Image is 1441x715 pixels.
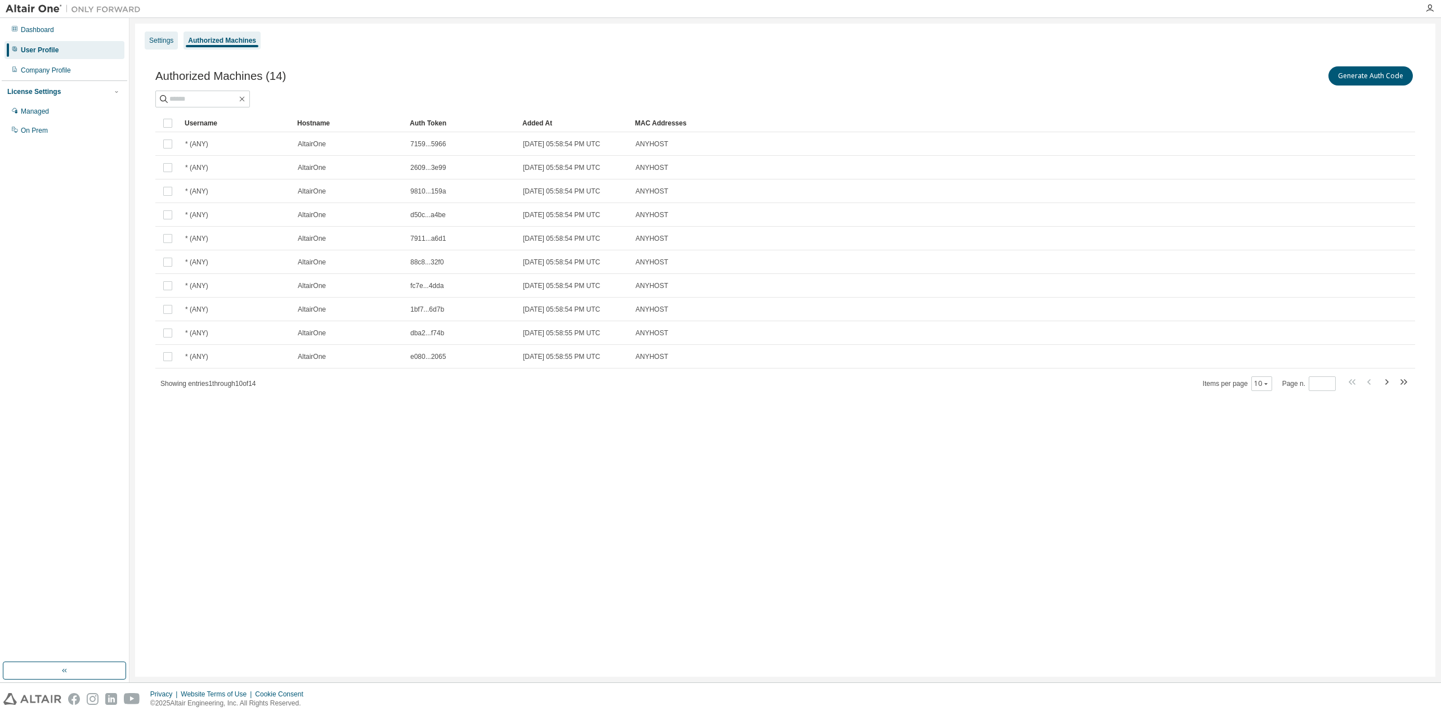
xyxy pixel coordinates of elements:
img: instagram.svg [87,693,99,705]
span: [DATE] 05:58:54 PM UTC [523,234,600,243]
span: dba2...f74b [410,329,444,338]
span: 7159...5966 [410,140,446,149]
div: Hostname [297,114,401,132]
p: © 2025 Altair Engineering, Inc. All Rights Reserved. [150,699,310,708]
span: ANYHOST [636,352,668,361]
span: * (ANY) [185,234,208,243]
span: [DATE] 05:58:54 PM UTC [523,305,600,314]
div: On Prem [21,126,48,135]
span: 2609...3e99 [410,163,446,172]
button: Generate Auth Code [1328,66,1413,86]
span: [DATE] 05:58:55 PM UTC [523,329,600,338]
div: Cookie Consent [255,690,310,699]
span: * (ANY) [185,187,208,196]
span: AltairOne [298,140,326,149]
span: * (ANY) [185,140,208,149]
div: Website Terms of Use [181,690,255,699]
span: 7911...a6d1 [410,234,446,243]
span: ANYHOST [636,258,668,267]
span: e080...2065 [410,352,446,361]
div: Settings [149,36,173,45]
div: Auth Token [410,114,513,132]
span: * (ANY) [185,163,208,172]
span: d50c...a4be [410,210,446,219]
div: Privacy [150,690,181,699]
div: Managed [21,107,49,116]
span: AltairOne [298,210,326,219]
span: 88c8...32f0 [410,258,444,267]
span: fc7e...4dda [410,281,444,290]
div: MAC Addresses [635,114,1297,132]
span: ANYHOST [636,140,668,149]
span: [DATE] 05:58:54 PM UTC [523,163,600,172]
span: Showing entries 1 through 10 of 14 [160,380,256,388]
img: altair_logo.svg [3,693,61,705]
span: AltairOne [298,305,326,314]
span: * (ANY) [185,305,208,314]
span: ANYHOST [636,329,668,338]
div: Company Profile [21,66,71,75]
span: AltairOne [298,352,326,361]
span: ANYHOST [636,281,668,290]
div: Username [185,114,288,132]
span: AltairOne [298,187,326,196]
div: Dashboard [21,25,54,34]
span: ANYHOST [636,187,668,196]
span: ANYHOST [636,210,668,219]
div: License Settings [7,87,61,96]
span: [DATE] 05:58:55 PM UTC [523,352,600,361]
span: 1bf7...6d7b [410,305,444,314]
span: 9810...159a [410,187,446,196]
span: AltairOne [298,163,326,172]
img: Altair One [6,3,146,15]
span: * (ANY) [185,352,208,361]
span: [DATE] 05:58:54 PM UTC [523,281,600,290]
span: AltairOne [298,258,326,267]
button: 10 [1254,379,1269,388]
span: ANYHOST [636,234,668,243]
span: [DATE] 05:58:54 PM UTC [523,140,600,149]
div: User Profile [21,46,59,55]
span: Authorized Machines (14) [155,70,286,83]
div: Authorized Machines [188,36,256,45]
span: Page n. [1282,376,1336,391]
span: [DATE] 05:58:54 PM UTC [523,187,600,196]
span: AltairOne [298,281,326,290]
span: [DATE] 05:58:54 PM UTC [523,258,600,267]
img: linkedin.svg [105,693,117,705]
span: * (ANY) [185,258,208,267]
span: [DATE] 05:58:54 PM UTC [523,210,600,219]
span: * (ANY) [185,329,208,338]
img: facebook.svg [68,693,80,705]
span: Items per page [1203,376,1272,391]
img: youtube.svg [124,693,140,705]
span: * (ANY) [185,210,208,219]
span: ANYHOST [636,305,668,314]
span: * (ANY) [185,281,208,290]
span: AltairOne [298,329,326,338]
div: Added At [522,114,626,132]
span: AltairOne [298,234,326,243]
span: ANYHOST [636,163,668,172]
